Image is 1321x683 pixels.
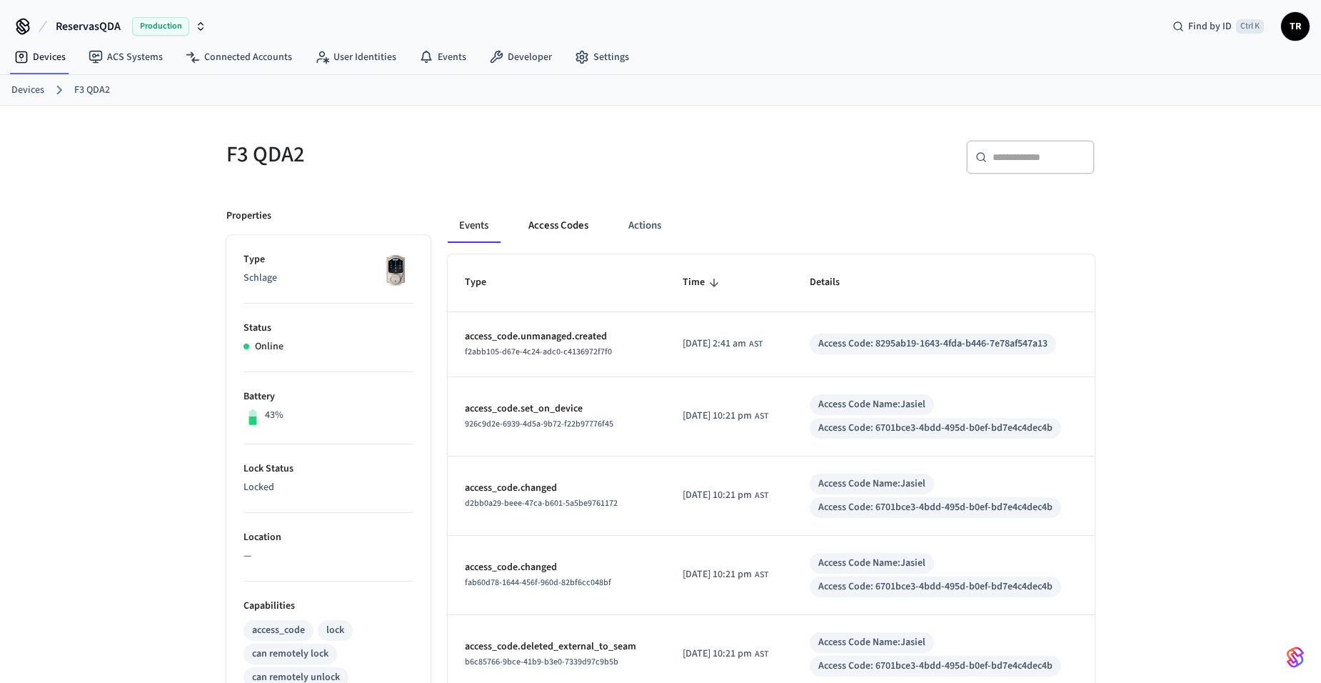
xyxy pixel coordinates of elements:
div: Access Code: 6701bce3-4bdd-495d-b0ef-bd7e4c4dec4b [818,659,1053,674]
div: Access Code Name: Jasiel [818,556,925,571]
span: Time [683,271,723,294]
button: TR [1281,12,1310,41]
div: Access Code Name: Jasiel [818,635,925,650]
p: Properties [226,209,271,224]
img: Schlage Sense Smart Deadbolt with Camelot Trim, Front [378,252,413,288]
span: AST [755,569,768,582]
span: d2bb0a29-beee-47ca-b601-5a5be9761172 [465,497,618,509]
div: Access Code: 6701bce3-4bdd-495d-b0ef-bd7e4c4dec4b [818,579,1053,594]
a: Settings [563,44,641,70]
p: Lock Status [243,462,413,477]
span: ReservasQDA [56,18,121,35]
span: [DATE] 10:21 pm [683,647,752,662]
div: America/Santo_Domingo [683,567,768,582]
div: Access Code Name: Jasiel [818,477,925,492]
button: Events [448,209,500,243]
span: 926c9d2e-6939-4d5a-9b72-f22b97776f45 [465,418,613,430]
span: Find by ID [1188,19,1232,34]
p: Online [255,339,283,354]
span: Ctrl K [1236,19,1264,34]
a: User Identities [303,44,408,70]
span: fab60d78-1644-456f-960d-82bf6cc048bf [465,577,611,589]
h5: F3 QDA2 [226,140,652,169]
div: America/Santo_Domingo [683,336,763,352]
div: America/Santo_Domingo [683,488,768,503]
span: AST [755,489,768,502]
div: America/Santo_Domingo [683,647,768,662]
span: Production [132,17,189,36]
div: can remotely lock [252,647,328,662]
p: access_code.set_on_device [465,402,648,417]
p: Type [243,252,413,267]
span: b6c85766-9bce-41b9-b3e0-7339d97c9b5b [465,656,618,668]
div: Access Code: 8295ab19-1643-4fda-b446-7e78af547a13 [818,336,1048,352]
div: ant example [448,209,1095,243]
div: lock [326,623,344,638]
p: Battery [243,389,413,404]
p: Location [243,530,413,545]
a: F3 QDA2 [74,83,110,98]
p: access_code.changed [465,481,648,496]
p: Schlage [243,271,413,286]
a: ACS Systems [77,44,174,70]
button: Actions [617,209,673,243]
a: Devices [11,83,44,98]
span: TR [1282,14,1308,39]
span: Type [465,271,505,294]
span: AST [749,338,763,351]
a: Events [408,44,478,70]
p: access_code.deleted_external_to_seam [465,639,648,654]
div: access_code [252,623,305,638]
p: Locked [243,480,413,495]
p: access_code.unmanaged.created [465,329,648,344]
p: access_code.changed [465,560,648,575]
a: Devices [3,44,77,70]
p: 43% [265,408,283,423]
p: Status [243,321,413,336]
div: America/Santo_Domingo [683,409,768,424]
span: [DATE] 2:41 am [683,336,746,352]
span: AST [755,410,768,423]
img: SeamLogoGradient.69752ec5.svg [1287,646,1304,669]
span: [DATE] 10:21 pm [683,567,752,582]
p: Capabilities [243,599,413,614]
a: Connected Accounts [174,44,303,70]
a: Developer [478,44,563,70]
span: f2abb105-d67e-4c24-adc0-c4136972f7f0 [465,346,612,358]
div: Access Code: 6701bce3-4bdd-495d-b0ef-bd7e4c4dec4b [818,500,1053,515]
div: Access Code Name: Jasiel [818,397,925,412]
button: Access Codes [517,209,600,243]
span: AST [755,648,768,661]
span: [DATE] 10:21 pm [683,488,752,503]
span: [DATE] 10:21 pm [683,409,752,424]
div: Access Code: 6701bce3-4bdd-495d-b0ef-bd7e4c4dec4b [818,421,1053,436]
p: — [243,549,413,564]
div: Find by IDCtrl K [1161,14,1275,39]
span: Details [810,271,858,294]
